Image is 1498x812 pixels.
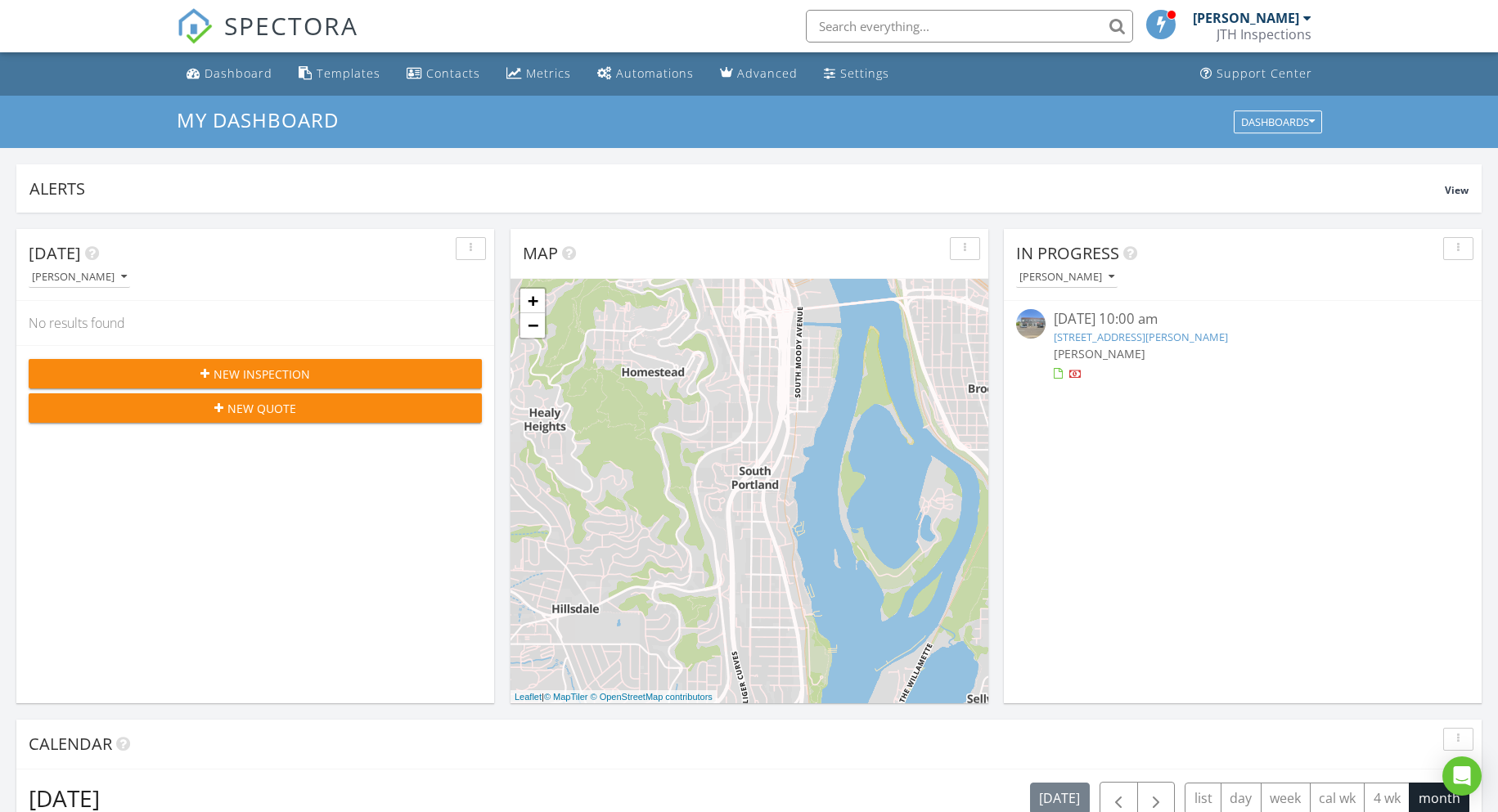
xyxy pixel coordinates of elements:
[1442,756,1482,796] div: Open Intercom Messenger
[1054,309,1432,330] div: [DATE] 10:00 am
[520,313,545,338] a: Zoom out
[29,733,112,755] span: Calendar
[1016,309,1046,339] img: streetview
[180,59,279,89] a: Dashboard
[520,289,545,313] a: Zoom in
[224,8,358,43] span: SPECTORA
[227,400,296,417] span: New Quote
[806,10,1133,43] input: Search everything...
[205,65,272,81] div: Dashboard
[292,59,387,89] a: Templates
[214,366,310,383] span: New Inspection
[29,242,81,264] span: [DATE]
[317,65,380,81] div: Templates
[1217,65,1312,81] div: Support Center
[1217,26,1311,43] div: JTH Inspections
[591,692,713,702] a: © OpenStreetMap contributors
[1194,59,1319,89] a: Support Center
[1241,116,1315,128] div: Dashboards
[1234,110,1322,133] button: Dashboards
[1016,242,1119,264] span: In Progress
[29,267,130,289] button: [PERSON_NAME]
[511,690,717,704] div: |
[1445,183,1469,197] span: View
[840,65,889,81] div: Settings
[1016,309,1469,382] a: [DATE] 10:00 am [STREET_ADDRESS][PERSON_NAME] [PERSON_NAME]
[1054,346,1145,361] span: [PERSON_NAME]
[713,59,804,89] a: Advanced
[523,242,558,264] span: Map
[817,59,896,89] a: Settings
[737,65,798,81] div: Advanced
[32,271,127,283] div: [PERSON_NAME]
[177,106,339,133] span: My Dashboard
[177,8,213,44] img: The Best Home Inspection Software - Spectora
[591,59,700,89] a: Automations (Basic)
[426,65,480,81] div: Contacts
[16,301,494,345] div: No results found
[1193,10,1299,26] div: [PERSON_NAME]
[515,692,542,702] a: Leaflet
[29,177,1445,200] div: Alerts
[1016,267,1118,289] button: [PERSON_NAME]
[29,393,482,423] button: New Quote
[544,692,588,702] a: © MapTiler
[526,65,571,81] div: Metrics
[1019,271,1114,283] div: [PERSON_NAME]
[1054,330,1228,344] a: [STREET_ADDRESS][PERSON_NAME]
[29,359,482,388] button: New Inspection
[400,59,487,89] a: Contacts
[500,59,578,89] a: Metrics
[177,22,358,56] a: SPECTORA
[616,65,694,81] div: Automations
